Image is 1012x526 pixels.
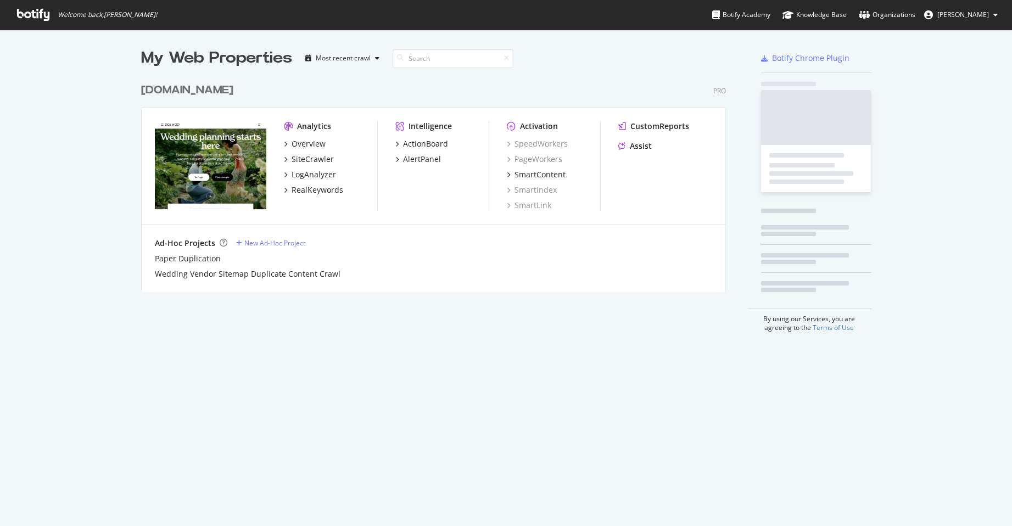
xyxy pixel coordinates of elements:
[747,309,871,332] div: By using our Services, you are agreeing to the
[507,200,551,211] a: SmartLink
[915,6,1007,24] button: [PERSON_NAME]
[618,141,652,152] a: Assist
[713,86,726,96] div: Pro
[772,53,849,64] div: Botify Chrome Plugin
[155,253,221,264] a: Paper Duplication
[155,238,215,249] div: Ad-Hoc Projects
[292,154,334,165] div: SiteCrawler
[393,49,513,68] input: Search
[155,121,266,210] img: zola.com
[141,82,238,98] a: [DOMAIN_NAME]
[618,121,689,132] a: CustomReports
[141,69,735,292] div: grid
[297,121,331,132] div: Analytics
[712,9,770,20] div: Botify Academy
[630,141,652,152] div: Assist
[395,138,448,149] a: ActionBoard
[630,121,689,132] div: CustomReports
[761,53,849,64] a: Botify Chrome Plugin
[284,184,343,195] a: RealKeywords
[244,238,305,248] div: New Ad-Hoc Project
[284,169,336,180] a: LogAnalyzer
[409,121,452,132] div: Intelligence
[236,238,305,248] a: New Ad-Hoc Project
[292,138,326,149] div: Overview
[507,169,566,180] a: SmartContent
[316,55,371,61] div: Most recent crawl
[58,10,157,19] span: Welcome back, [PERSON_NAME] !
[937,10,989,19] span: Karl Thumm
[141,82,233,98] div: [DOMAIN_NAME]
[403,138,448,149] div: ActionBoard
[813,323,854,332] a: Terms of Use
[782,9,847,20] div: Knowledge Base
[515,169,566,180] div: SmartContent
[403,154,441,165] div: AlertPanel
[155,268,340,279] a: Wedding Vendor Sitemap Duplicate Content Crawl
[395,154,441,165] a: AlertPanel
[292,169,336,180] div: LogAnalyzer
[507,138,568,149] a: SpeedWorkers
[284,138,326,149] a: Overview
[520,121,558,132] div: Activation
[507,154,562,165] a: PageWorkers
[284,154,334,165] a: SiteCrawler
[292,184,343,195] div: RealKeywords
[507,184,557,195] a: SmartIndex
[859,9,915,20] div: Organizations
[301,49,384,67] button: Most recent crawl
[141,47,292,69] div: My Web Properties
